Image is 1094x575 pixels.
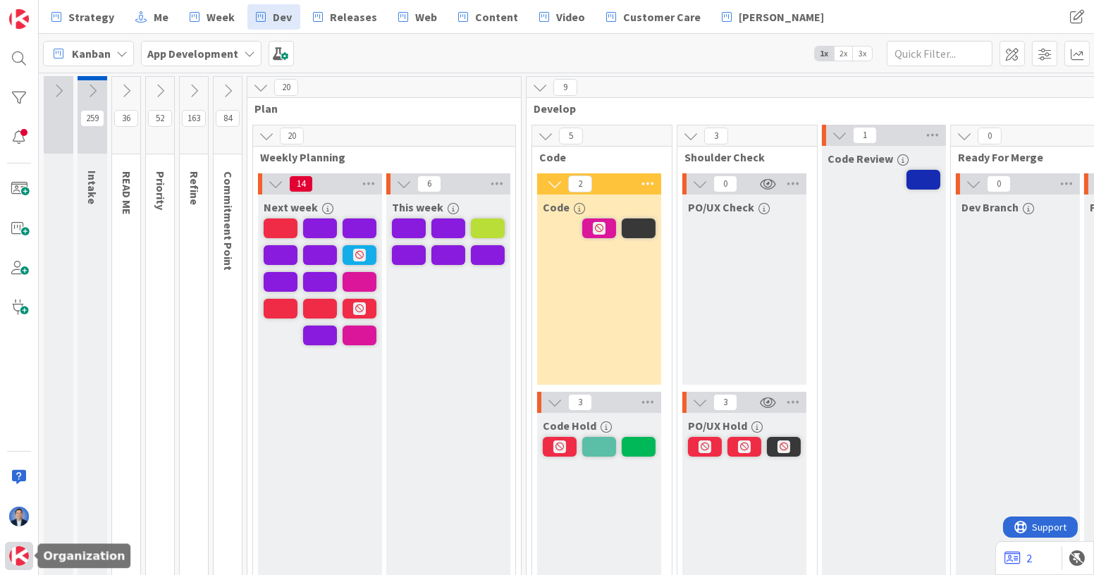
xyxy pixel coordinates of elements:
img: Visit kanbanzone.com [9,9,29,29]
span: PO/UX Check [688,200,754,214]
span: 6 [417,175,441,192]
span: 84 [216,110,240,127]
span: Code Review [828,152,893,166]
span: 3x [853,47,872,61]
a: Content [450,4,527,30]
a: Week [181,4,243,30]
span: 3 [704,128,728,144]
span: Code Hold [543,419,596,433]
span: 2x [834,47,853,61]
span: Content [475,8,518,25]
a: Web [390,4,445,30]
span: Next week [264,200,318,214]
span: Dev [273,8,292,25]
span: Video [556,8,585,25]
span: Intake [85,171,99,204]
img: DP [9,507,29,526]
input: Quick Filter... [887,41,992,66]
h5: Organization [43,550,125,563]
span: Dev Branch [961,200,1019,214]
a: [PERSON_NAME] [713,4,832,30]
span: 2 [568,175,592,192]
span: 20 [280,128,304,144]
span: 1 [853,127,877,144]
span: Code [543,200,570,214]
span: Week [207,8,235,25]
span: Weekly Planning [260,150,498,164]
span: 36 [114,110,138,127]
a: Customer Care [598,4,709,30]
span: 5 [559,128,583,144]
span: Refine [188,171,202,205]
span: Commitment Point [221,171,235,271]
span: Code [539,150,654,164]
span: 3 [713,394,737,411]
span: 0 [987,175,1011,192]
img: avatar [9,546,29,566]
span: Priority [154,171,168,210]
span: Plan [254,101,503,116]
span: [PERSON_NAME] [739,8,824,25]
span: This week [392,200,443,214]
span: Web [415,8,437,25]
span: 0 [713,175,737,192]
span: PO/UX Hold [688,419,747,433]
a: Me [127,4,177,30]
a: Dev [247,4,300,30]
a: Video [531,4,594,30]
span: 1x [815,47,834,61]
a: 2 [1004,550,1032,567]
span: 20 [274,79,298,96]
span: 163 [182,110,206,127]
span: Releases [330,8,377,25]
b: App Development [147,47,238,61]
span: 14 [289,175,313,192]
a: Strategy [43,4,123,30]
span: 52 [148,110,172,127]
span: Support [30,2,64,19]
span: Shoulder Check [684,150,799,164]
span: Customer Care [623,8,701,25]
span: 3 [568,394,592,411]
span: Kanban [72,45,111,62]
a: Releases [305,4,386,30]
span: 9 [553,79,577,96]
span: 259 [80,110,104,127]
span: READ ME [120,171,134,215]
span: 0 [978,128,1002,144]
span: Me [154,8,168,25]
span: Strategy [68,8,114,25]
